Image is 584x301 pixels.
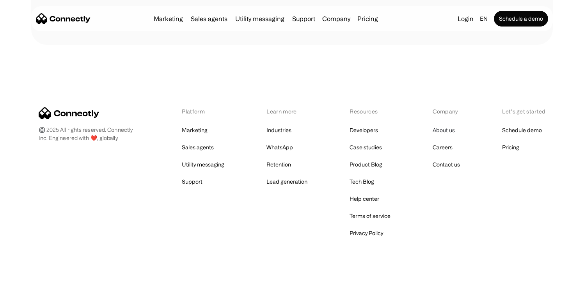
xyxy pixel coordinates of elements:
[232,16,288,22] a: Utility messaging
[266,107,307,115] div: Learn more
[182,159,224,170] a: Utility messaging
[350,176,374,187] a: Tech Blog
[182,176,202,187] a: Support
[433,125,455,136] a: About us
[8,287,47,298] aside: Language selected: English
[320,13,353,24] div: Company
[502,142,519,153] a: Pricing
[350,211,391,221] a: Terms of service
[266,125,291,136] a: Industries
[494,11,548,27] a: Schedule a demo
[454,13,477,24] a: Login
[266,142,293,153] a: WhatsApp
[350,125,378,136] a: Developers
[182,107,224,115] div: Platform
[182,125,208,136] a: Marketing
[16,287,47,298] ul: Language list
[433,142,453,153] a: Careers
[289,16,318,22] a: Support
[354,16,381,22] a: Pricing
[188,16,231,22] a: Sales agents
[433,159,460,170] a: Contact us
[350,193,379,204] a: Help center
[266,176,307,187] a: Lead generation
[433,107,460,115] div: Company
[350,159,382,170] a: Product Blog
[350,228,383,239] a: Privacy Policy
[350,142,382,153] a: Case studies
[480,13,488,24] div: en
[182,142,214,153] a: Sales agents
[36,13,91,25] a: home
[266,159,291,170] a: Retention
[151,16,186,22] a: Marketing
[322,13,350,24] div: Company
[502,125,542,136] a: Schedule demo
[502,107,545,115] div: Let’s get started
[350,107,391,115] div: Resources
[477,13,492,24] div: en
